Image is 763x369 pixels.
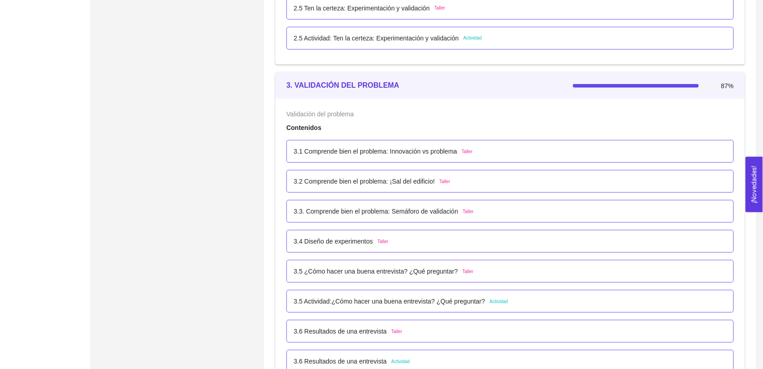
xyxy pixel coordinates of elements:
span: Actividad [490,298,508,305]
p: 2.5 Ten la certeza: Experimentación y validación [294,3,430,13]
p: 2.5 Actividad: Ten la certeza: Experimentación y validación [294,33,459,43]
span: Validación del problema [286,110,354,118]
span: Taller [462,148,473,155]
span: Taller [392,328,402,335]
p: 3.6 Resultados de una entrevista [294,326,387,336]
p: 3.2 Comprende bien el problema: ¡Sal del edificio! [294,176,435,186]
strong: 3. VALIDACIÓN DEL PROBLEMA [286,81,399,89]
strong: Contenidos [286,124,321,131]
span: Taller [440,178,451,185]
p: 3.4 Diseño de experimentos [294,236,373,246]
p: 3.5 Actividad:¿Cómo hacer una buena entrevista? ¿Qué preguntar? [294,296,485,306]
p: 3.3. Comprende bien el problema: Semáforo de validación [294,206,458,216]
span: Taller [434,5,445,12]
p: 3.1 Comprende bien el problema: Innovación vs problema [294,146,457,156]
button: Open Feedback Widget [746,157,763,212]
p: 3.5 ¿Cómo hacer una buena entrevista? ¿Qué preguntar? [294,266,458,276]
span: Taller [462,268,473,275]
p: 3.6 Resultados de una entrevista [294,356,387,366]
span: Actividad [463,35,482,42]
span: 87% [721,83,734,89]
span: Taller [463,208,474,215]
span: Taller [377,238,388,245]
span: Actividad [392,358,410,365]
